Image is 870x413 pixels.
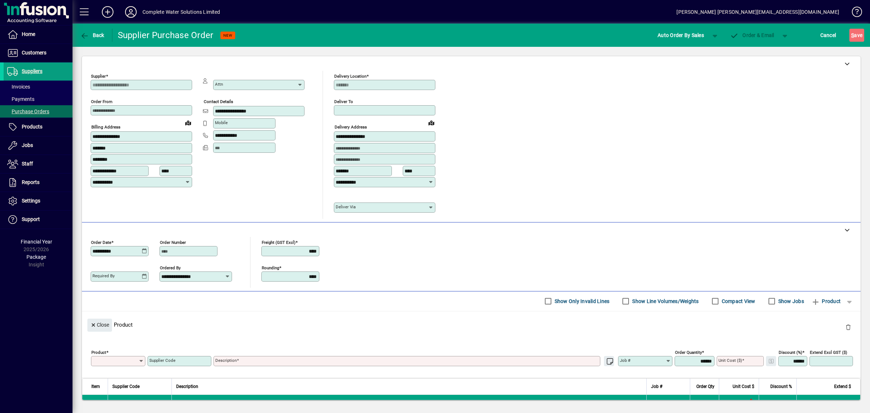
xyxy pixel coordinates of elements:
[7,96,34,102] span: Payments
[4,81,72,93] a: Invoices
[779,349,802,355] mat-label: Discount (%)
[86,321,114,328] app-page-header-button: Close
[22,124,42,130] span: Products
[22,216,40,222] span: Support
[215,358,237,363] mat-label: Description
[631,298,699,305] label: Show Line Volumes/Weights
[4,155,72,173] a: Staff
[4,173,72,192] a: Reports
[4,118,72,136] a: Products
[118,29,214,41] div: Supplier Purchase Order
[182,117,194,128] a: View on map
[4,105,72,118] a: Purchase Orders
[7,109,49,114] span: Purchase Orders
[658,29,704,41] span: Auto Order By Sales
[426,117,437,128] a: View on map
[26,254,46,260] span: Package
[22,142,33,148] span: Jobs
[4,210,72,229] a: Support
[160,265,181,270] mat-label: Ordered by
[223,33,232,38] span: NEW
[676,6,839,18] div: [PERSON_NAME] [PERSON_NAME][EMAIL_ADDRESS][DOMAIN_NAME]
[675,349,702,355] mat-label: Order Quantity
[149,358,175,363] mat-label: Supplier Code
[777,298,804,305] label: Show Jobs
[336,204,356,209] mat-label: Deliver via
[78,29,106,42] button: Back
[22,161,33,167] span: Staff
[810,349,847,355] mat-label: Extend excl GST ($)
[262,240,295,245] mat-label: Freight (GST excl)
[262,265,279,270] mat-label: Rounding
[654,29,708,42] button: Auto Order By Sales
[759,395,796,409] td: 0.00
[176,383,198,390] span: Description
[770,383,792,390] span: Discount %
[112,383,140,390] span: Supplier Code
[851,32,854,38] span: S
[22,198,40,204] span: Settings
[851,29,862,41] span: ave
[92,273,115,278] mat-label: Required by
[215,120,228,125] mat-label: Mobile
[4,136,72,155] a: Jobs
[820,29,836,41] span: Cancel
[730,32,774,38] span: Order & Email
[849,29,864,42] button: Save
[4,93,72,105] a: Payments
[4,44,72,62] a: Customers
[215,82,223,87] mat-label: Attn
[72,29,112,42] app-page-header-button: Back
[690,395,719,409] td: 1.0000
[718,358,742,363] mat-label: Unit Cost ($)
[720,298,755,305] label: Compact View
[650,398,662,406] span: 2140
[651,383,662,390] span: Job #
[91,74,106,79] mat-label: Supplier
[620,358,630,363] mat-label: Job #
[840,324,857,330] app-page-header-button: Delete
[4,192,72,210] a: Settings
[334,74,366,79] mat-label: Delivery Location
[733,383,754,390] span: Unit Cost $
[696,383,714,390] span: Order Qty
[334,99,353,104] mat-label: Deliver To
[21,239,52,245] span: Financial Year
[22,68,42,74] span: Suppliers
[142,6,220,18] div: Complete Water Solutions Limited
[119,5,142,19] button: Profile
[553,298,610,305] label: Show Only Invalid Lines
[91,99,112,104] mat-label: Order from
[834,383,851,390] span: Extend $
[91,349,106,355] mat-label: Product
[87,319,112,332] button: Close
[7,84,30,90] span: Invoices
[91,240,111,245] mat-label: Order date
[160,240,186,245] mat-label: Order number
[846,1,861,25] a: Knowledge Base
[22,50,46,56] span: Customers
[4,25,72,44] a: Home
[726,29,778,42] button: Order & Email
[22,179,40,185] span: Reports
[91,383,100,390] span: Item
[96,5,119,19] button: Add
[82,311,861,338] div: Product
[90,319,109,331] span: Close
[819,29,838,42] button: Cancel
[80,32,104,38] span: Back
[22,31,35,37] span: Home
[840,319,857,336] button: Delete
